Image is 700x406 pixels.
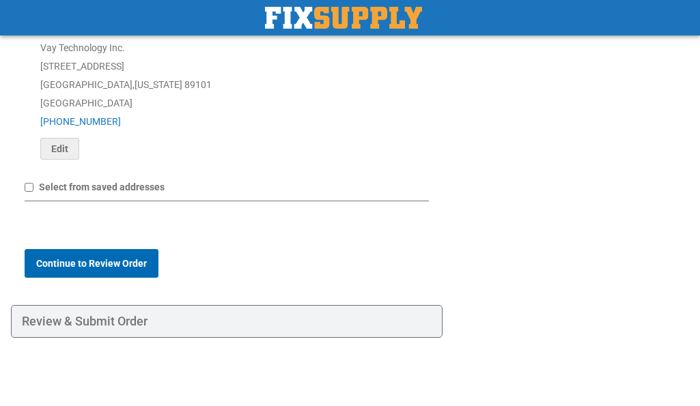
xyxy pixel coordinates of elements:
span: [US_STATE] [135,79,182,90]
a: [PHONE_NUMBER] [40,116,121,127]
img: Fix Industrial Supply [265,7,422,29]
div: [PERSON_NAME] [PERSON_NAME] Vay Technology Inc. [STREET_ADDRESS] [GEOGRAPHIC_DATA] , 89101 [GEOGR... [25,20,429,160]
div: Review & Submit Order [11,305,443,338]
span: Select from saved addresses [39,182,165,192]
button: Continue to Review Order [25,249,158,278]
span: Continue to Review Order [36,258,147,269]
button: Edit [40,138,79,160]
span: Edit [51,143,68,154]
a: store logo [265,7,422,29]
